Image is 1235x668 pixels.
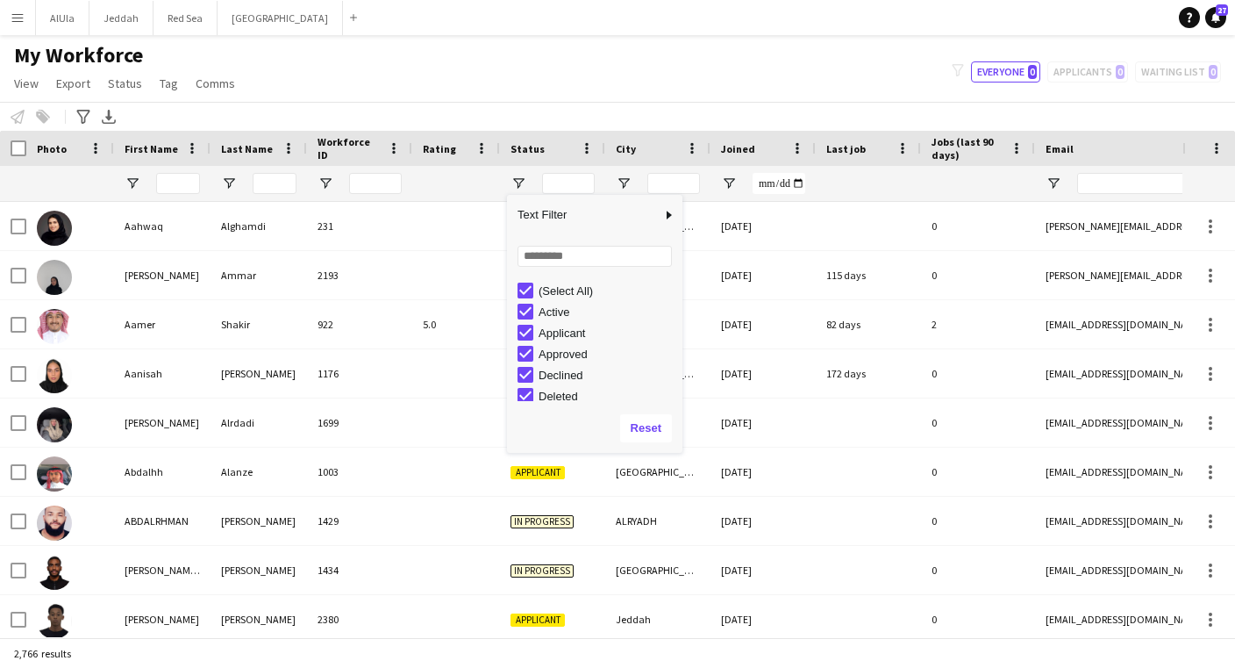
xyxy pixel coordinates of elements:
[826,142,866,155] span: Last job
[921,399,1035,447] div: 0
[37,506,72,541] img: ABDALRHMAN Mohammed
[539,327,677,340] div: Applicant
[125,176,140,191] button: Open Filter Menu
[921,546,1035,594] div: 0
[721,176,737,191] button: Open Filter Menu
[921,448,1035,496] div: 0
[37,407,72,442] img: Abdalaziz Alrdadi
[114,595,211,643] div: [PERSON_NAME]
[710,349,816,398] div: [DATE]
[539,390,677,403] div: Deleted
[539,369,677,382] div: Declined
[114,251,211,299] div: [PERSON_NAME]
[307,595,412,643] div: 2380
[647,173,700,194] input: City Filter Input
[710,202,816,250] div: [DATE]
[114,349,211,398] div: Aanisah
[211,349,307,398] div: [PERSON_NAME]
[507,280,682,512] div: Filter List
[153,1,218,35] button: Red Sea
[307,448,412,496] div: 1003
[153,72,185,95] a: Tag
[510,142,545,155] span: Status
[539,284,677,298] div: (Select All)
[921,251,1035,299] div: 0
[510,614,565,627] span: Applicant
[114,546,211,594] div: [PERSON_NAME] [PERSON_NAME]
[507,195,682,453] div: Column Filter
[37,260,72,295] img: Aalya Ammar
[218,1,343,35] button: [GEOGRAPHIC_DATA]
[539,348,677,361] div: Approved
[1205,7,1226,28] a: 27
[921,497,1035,545] div: 0
[971,61,1040,83] button: Everyone0
[114,202,211,250] div: Aahwaq
[307,202,412,250] div: 231
[211,546,307,594] div: [PERSON_NAME]
[211,448,307,496] div: Alanze
[616,176,632,191] button: Open Filter Menu
[14,75,39,91] span: View
[816,300,921,348] div: 82 days
[710,251,816,299] div: [DATE]
[932,135,1003,162] span: Jobs (last 90 days)
[37,211,72,246] img: Aahwaq Alghamdi
[114,448,211,496] div: Abdalhh
[37,555,72,590] img: Abdelaziz kamal eldin Abdelrahim
[710,595,816,643] div: [DATE]
[307,349,412,398] div: 1176
[14,42,143,68] span: My Workforce
[114,300,211,348] div: Aamer
[108,75,142,91] span: Status
[114,399,211,447] div: [PERSON_NAME]
[101,72,149,95] a: Status
[37,358,72,393] img: Aanisah Schroeder
[56,75,90,91] span: Export
[753,173,805,194] input: Joined Filter Input
[710,448,816,496] div: [DATE]
[114,497,211,545] div: ABDALRHMAN
[605,595,710,643] div: Jeddah
[125,142,178,155] span: First Name
[510,564,574,578] span: In progress
[37,142,67,155] span: Photo
[710,497,816,545] div: [DATE]
[921,349,1035,398] div: 0
[307,399,412,447] div: 1699
[253,173,296,194] input: Last Name Filter Input
[542,173,595,194] input: Status Filter Input
[211,251,307,299] div: Ammar
[1216,4,1228,16] span: 27
[49,72,97,95] a: Export
[196,75,235,91] span: Comms
[921,300,1035,348] div: 2
[816,349,921,398] div: 172 days
[211,399,307,447] div: Alrdadi
[921,595,1035,643] div: 0
[710,546,816,594] div: [DATE]
[73,106,94,127] app-action-btn: Advanced filters
[1028,65,1037,79] span: 0
[307,251,412,299] div: 2193
[518,246,672,267] input: Search filter values
[605,546,710,594] div: [GEOGRAPHIC_DATA]
[921,202,1035,250] div: 0
[211,497,307,545] div: [PERSON_NAME]
[318,135,381,162] span: Workforce ID
[221,176,237,191] button: Open Filter Menu
[721,142,755,155] span: Joined
[710,300,816,348] div: [DATE]
[307,546,412,594] div: 1434
[211,300,307,348] div: Shakir
[211,202,307,250] div: Alghamdi
[98,106,119,127] app-action-btn: Export XLSX
[160,75,178,91] span: Tag
[349,173,402,194] input: Workforce ID Filter Input
[620,414,672,442] button: Reset
[307,300,412,348] div: 922
[37,456,72,492] img: Abdalhh Alanze
[36,1,89,35] button: AlUla
[221,142,273,155] span: Last Name
[1046,142,1074,155] span: Email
